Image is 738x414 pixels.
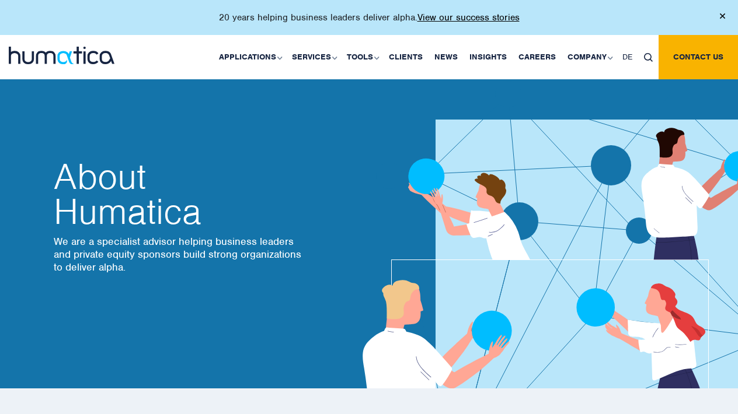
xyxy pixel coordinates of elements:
[562,35,617,79] a: Company
[383,35,429,79] a: Clients
[213,35,286,79] a: Applications
[341,35,383,79] a: Tools
[54,235,305,273] p: We are a specialist advisor helping business leaders and private equity sponsors build strong org...
[54,159,305,194] span: About
[429,35,464,79] a: News
[417,12,520,23] a: View our success stories
[286,35,341,79] a: Services
[622,52,632,62] span: DE
[9,47,114,64] img: logo
[464,35,513,79] a: Insights
[219,12,520,23] p: 20 years helping business leaders deliver alpha.
[54,159,305,229] h2: Humatica
[513,35,562,79] a: Careers
[659,35,738,79] a: Contact us
[644,53,653,62] img: search_icon
[617,35,638,79] a: DE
